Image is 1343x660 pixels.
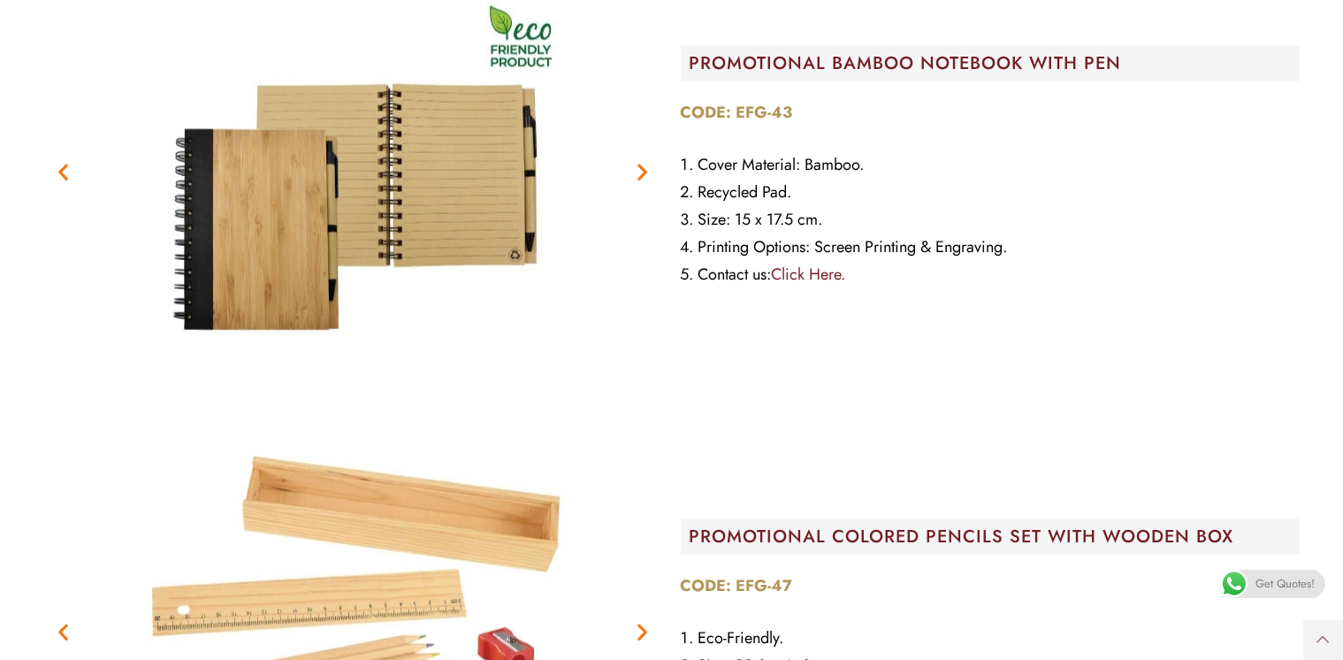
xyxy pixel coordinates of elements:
[690,55,1300,73] h2: PROMOTIONAL BAMBOO NOTEBOOK WITH PEN​
[681,101,793,124] strong: CODE: EFG-43
[681,234,1300,261] li: Printing Options: Screen Printing & Engraving.
[681,261,1300,288] li: Contact us:
[681,625,1300,652] li: Eco-Friendly.
[681,151,1300,179] li: Cover Material: Bamboo.
[690,528,1300,546] h2: PROMOTIONAL COLORED PENCILS SET WITH WOODEN BOX​
[681,179,1300,206] li: Recycled Pad.
[681,574,793,597] strong: CODE: EFG-47
[1255,570,1315,598] span: Get Quotes!
[681,206,1300,234] li: Size: 15 x 17.5 cm.
[772,263,846,286] a: Click Here.
[53,161,75,183] div: Previous slide
[53,621,75,643] div: Previous slide
[632,161,654,183] div: Next slide
[632,621,654,643] div: Next slide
